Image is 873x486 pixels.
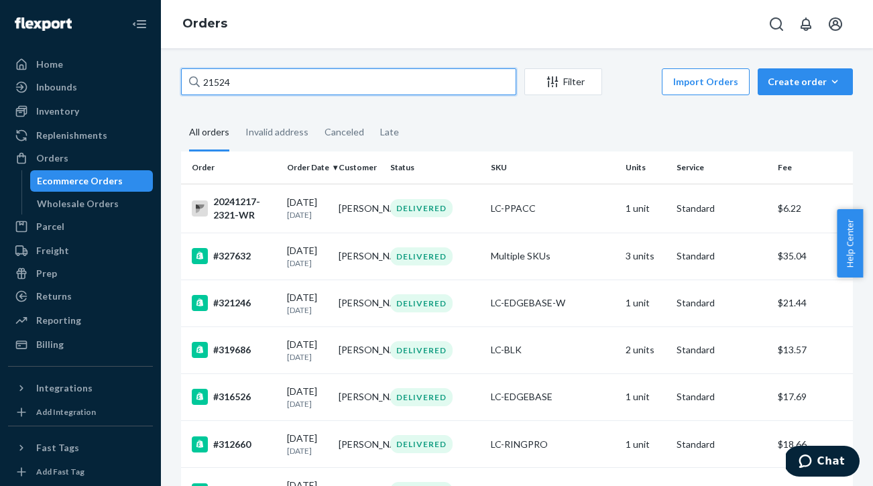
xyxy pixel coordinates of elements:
[390,435,453,453] div: DELIVERED
[172,5,238,44] ol: breadcrumbs
[36,244,69,257] div: Freight
[385,151,485,184] th: Status
[192,295,276,311] div: #321246
[772,421,853,468] td: $18.66
[491,390,614,404] div: LC-EDGEBASE
[333,326,385,373] td: [PERSON_NAME]
[620,326,672,373] td: 2 units
[620,280,672,326] td: 1 unit
[390,388,453,406] div: DELIVERED
[287,432,328,457] div: [DATE]
[758,68,853,95] button: Create order
[333,280,385,326] td: [PERSON_NAME]
[192,248,276,264] div: #327632
[491,343,614,357] div: LC-BLK
[8,377,153,399] button: Integrations
[8,101,153,122] a: Inventory
[8,286,153,307] a: Returns
[181,68,516,95] input: Search orders
[36,381,93,395] div: Integrations
[837,209,863,278] button: Help Center
[8,76,153,98] a: Inbounds
[390,341,453,359] div: DELIVERED
[36,267,57,280] div: Prep
[620,373,672,420] td: 1 unit
[772,326,853,373] td: $13.57
[793,11,819,38] button: Open notifications
[339,162,380,173] div: Customer
[620,151,672,184] th: Units
[390,247,453,265] div: DELIVERED
[491,296,614,310] div: LC-EDGEBASE-W
[36,406,96,418] div: Add Integration
[36,338,64,351] div: Billing
[245,115,308,149] div: Invalid address
[192,389,276,405] div: #316526
[189,115,229,151] div: All orders
[36,151,68,165] div: Orders
[287,338,328,363] div: [DATE]
[287,257,328,269] p: [DATE]
[36,80,77,94] div: Inbounds
[333,184,385,233] td: [PERSON_NAME]
[36,290,72,303] div: Returns
[8,263,153,284] a: Prep
[36,441,79,454] div: Fast Tags
[192,342,276,358] div: #319686
[763,11,790,38] button: Open Search Box
[786,446,860,479] iframe: Opens a widget where you can chat to one of our agents
[37,197,119,210] div: Wholesale Orders
[30,193,154,215] a: Wholesale Orders
[662,68,750,95] button: Import Orders
[390,199,453,217] div: DELIVERED
[15,17,72,31] img: Flexport logo
[772,280,853,326] td: $21.44
[8,310,153,331] a: Reporting
[485,233,620,280] td: Multiple SKUs
[287,398,328,410] p: [DATE]
[287,196,328,221] div: [DATE]
[36,466,84,477] div: Add Fast Tag
[37,174,123,188] div: Ecommerce Orders
[677,438,766,451] p: Standard
[282,151,333,184] th: Order Date
[192,195,276,222] div: 20241217-2321-WR
[768,75,843,88] div: Create order
[333,421,385,468] td: [PERSON_NAME]
[287,385,328,410] div: [DATE]
[677,249,766,263] p: Standard
[772,373,853,420] td: $17.69
[8,404,153,420] a: Add Integration
[8,437,153,459] button: Fast Tags
[772,151,853,184] th: Fee
[772,233,853,280] td: $35.04
[8,240,153,261] a: Freight
[287,304,328,316] p: [DATE]
[677,296,766,310] p: Standard
[36,314,81,327] div: Reporting
[620,184,672,233] td: 1 unit
[8,334,153,355] a: Billing
[36,220,64,233] div: Parcel
[525,75,601,88] div: Filter
[36,58,63,71] div: Home
[333,233,385,280] td: [PERSON_NAME]
[287,445,328,457] p: [DATE]
[287,351,328,363] p: [DATE]
[333,373,385,420] td: [PERSON_NAME]
[36,129,107,142] div: Replenishments
[620,233,672,280] td: 3 units
[126,11,153,38] button: Close Navigation
[287,291,328,316] div: [DATE]
[677,202,766,215] p: Standard
[390,294,453,312] div: DELIVERED
[182,16,227,31] a: Orders
[822,11,849,38] button: Open account menu
[192,436,276,452] div: #312660
[30,170,154,192] a: Ecommerce Orders
[8,125,153,146] a: Replenishments
[380,115,399,149] div: Late
[8,216,153,237] a: Parcel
